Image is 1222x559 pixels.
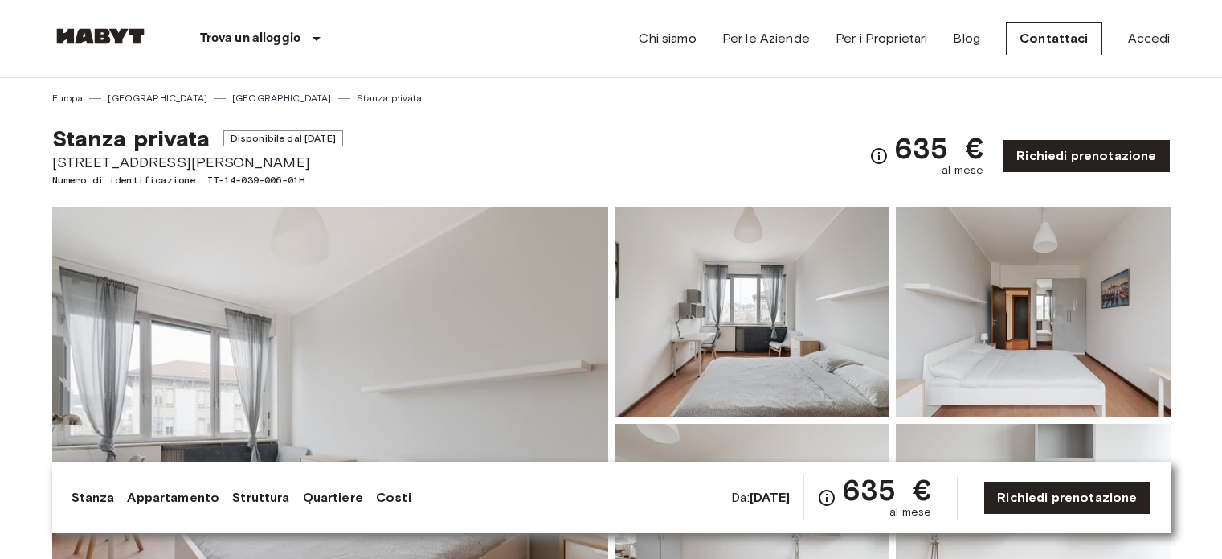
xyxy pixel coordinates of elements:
span: al mese [942,162,983,179]
a: Europa [52,91,84,105]
a: Accedi [1128,29,1171,48]
a: Struttura [232,488,289,508]
a: Stanza [72,488,115,508]
svg: Verifica i dettagli delle spese nella sezione 'Riassunto dei Costi'. Si prega di notare che gli s... [817,488,836,508]
a: Appartamento [127,488,219,508]
span: Numero di identificazione: IT-14-039-006-01H [52,173,343,187]
span: Da: [731,489,790,507]
a: Per le Aziende [722,29,810,48]
span: 635 € [895,134,984,162]
a: Richiedi prenotazione [1003,139,1170,173]
span: Disponibile dal [DATE] [223,130,343,146]
a: Per i Proprietari [836,29,928,48]
a: Chi siamo [639,29,696,48]
span: al mese [889,504,931,520]
p: Trova un alloggio [200,29,301,48]
a: Quartiere [303,488,363,508]
a: Richiedi prenotazione [983,481,1150,515]
img: Picture of unit IT-14-039-006-01H [896,207,1171,417]
svg: Verifica i dettagli delle spese nella sezione 'Riassunto dei Costi'. Si prega di notare che gli s... [869,146,889,166]
a: Costi [376,488,411,508]
img: Habyt [52,28,149,44]
a: Stanza privata [357,91,423,105]
a: [GEOGRAPHIC_DATA] [232,91,332,105]
a: [GEOGRAPHIC_DATA] [108,91,207,105]
span: [STREET_ADDRESS][PERSON_NAME] [52,152,343,173]
span: Stanza privata [52,125,210,152]
a: Blog [953,29,980,48]
img: Picture of unit IT-14-039-006-01H [615,207,889,417]
a: Contattaci [1006,22,1102,55]
b: [DATE] [750,490,791,505]
span: 635 € [843,475,932,504]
